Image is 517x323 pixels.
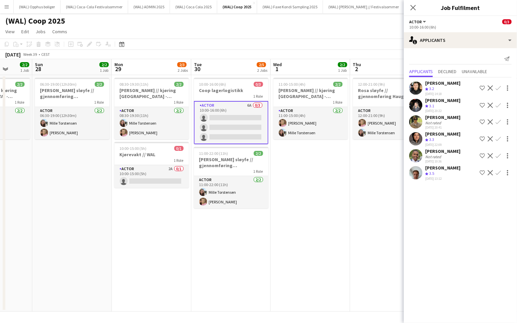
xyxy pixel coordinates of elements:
[429,137,434,142] span: 3.3
[404,3,517,12] h3: Job Fulfilment
[257,68,267,73] div: 2 Jobs
[404,32,517,48] div: Applicants
[425,154,442,159] div: Not rated
[33,27,48,36] a: Jobs
[174,158,184,163] span: 1 Role
[114,165,189,188] app-card-role: Actor2A0/110:00-15:00 (5h)
[22,52,39,57] span: Week 39
[14,0,61,13] button: (WAL) Opphus boliger
[323,0,405,13] button: (WAL) [PERSON_NAME] // Festivalsommer
[333,100,343,105] span: 1 Role
[5,51,21,58] div: [DATE]
[273,61,282,67] span: Wed
[194,78,268,144] app-job-card: 10:00-16:00 (6h)0/3Coop lagerlogistikk1 RoleActor6A0/310:00-16:00 (6h)
[194,61,202,67] span: Tue
[5,29,15,35] span: View
[15,100,25,105] span: 1 Role
[425,159,460,163] div: [DATE] 10:36
[425,131,460,137] div: [PERSON_NAME]
[20,68,29,73] div: 1 Job
[61,0,128,13] button: (WAL) Coca-Cola Festivalsommer
[128,0,170,13] button: (WAL) ADMIN 2025
[114,61,123,67] span: Mon
[36,29,46,35] span: Jobs
[113,65,123,73] span: 29
[409,19,427,24] button: Actor
[352,65,361,73] span: 2
[199,151,228,156] span: 11:00-22:00 (11h)
[114,142,189,188] div: 10:00-15:00 (5h)0/1Kjørevakt // WAL1 RoleActor2A0/110:00-15:00 (5h)
[254,82,263,87] span: 0/3
[114,87,189,99] h3: [PERSON_NAME] // kjøring [GEOGRAPHIC_DATA] - [GEOGRAPHIC_DATA]
[429,86,434,91] span: 3.2
[273,107,348,139] app-card-role: Actor2/211:00-15:00 (4h)[PERSON_NAME]Mille Torstensen
[429,103,434,108] span: 3.1
[35,107,109,139] app-card-role: Actor2/206:30-19:00 (12h30m)Mille Torstensen[PERSON_NAME]
[52,29,67,35] span: Comms
[41,52,50,57] div: CEST
[429,171,434,176] span: 3.5
[120,82,149,87] span: 08:30-19:30 (11h)
[425,97,460,103] div: [PERSON_NAME]
[114,107,189,139] app-card-role: Actor2/208:30-19:30 (11h)Mille Torstensen[PERSON_NAME]
[257,62,266,67] span: 2/5
[425,148,460,154] div: [PERSON_NAME]
[3,27,17,36] a: View
[462,69,487,74] span: Unavailable
[338,62,347,67] span: 2/2
[34,65,43,73] span: 28
[35,78,109,139] div: 06:30-19:00 (12h30m)2/2[PERSON_NAME] sløyfe // gjennomføring [GEOGRAPHIC_DATA]1 RoleActor2/206:30...
[170,0,217,13] button: (WAL) Coca Cola 2025
[502,19,512,24] span: 0/3
[120,146,147,151] span: 10:00-15:00 (5h)
[194,176,268,208] app-card-role: Actor2/211:00-22:00 (11h)Mille Torstensen[PERSON_NAME]
[353,87,428,99] h3: Rosa sløyfe // gjennomføring Haugesund
[40,82,77,87] span: 06:30-19:00 (12h30m)
[273,78,348,139] app-job-card: 11:00-15:00 (4h)2/2[PERSON_NAME] // kjøring [GEOGRAPHIC_DATA] - [GEOGRAPHIC_DATA]1 RoleActor2/211...
[425,176,460,181] div: [DATE] 13:12
[338,68,347,73] div: 1 Job
[358,82,385,87] span: 12:00-21:00 (9h)
[194,101,268,144] app-card-role: Actor6A0/310:00-16:00 (6h)
[95,82,104,87] span: 2/2
[174,146,184,151] span: 0/1
[174,100,184,105] span: 1 Role
[254,94,263,99] span: 1 Role
[94,100,104,105] span: 1 Role
[279,82,306,87] span: 11:00-15:00 (4h)
[194,147,268,208] app-job-card: 11:00-22:00 (11h)2/2[PERSON_NAME] sløyfe // gjennomføring [GEOGRAPHIC_DATA]1 RoleActor2/211:00-22...
[50,27,70,36] a: Comms
[35,61,43,67] span: Sun
[425,114,460,120] div: [PERSON_NAME]
[20,62,29,67] span: 2/2
[425,165,460,171] div: [PERSON_NAME]
[174,82,184,87] span: 2/2
[425,143,460,147] div: [DATE] 22:09
[194,157,268,168] h3: [PERSON_NAME] sløyfe // gjennomføring [GEOGRAPHIC_DATA]
[333,82,343,87] span: 2/2
[425,109,460,113] div: [DATE] 20:22
[425,92,460,96] div: [DATE] 14:18
[425,120,442,125] div: Not rated
[193,65,202,73] span: 30
[273,87,348,99] h3: [PERSON_NAME] // kjøring [GEOGRAPHIC_DATA] - [GEOGRAPHIC_DATA]
[15,82,25,87] span: 2/2
[100,68,108,73] div: 1 Job
[114,78,189,139] app-job-card: 08:30-19:30 (11h)2/2[PERSON_NAME] // kjøring [GEOGRAPHIC_DATA] - [GEOGRAPHIC_DATA]1 RoleActor2/20...
[21,29,29,35] span: Edit
[272,65,282,73] span: 1
[35,87,109,99] h3: [PERSON_NAME] sløyfe // gjennomføring [GEOGRAPHIC_DATA]
[199,82,226,87] span: 10:00-16:00 (6h)
[425,125,460,130] div: [DATE] 20:41
[19,27,32,36] a: Edit
[353,78,428,139] app-job-card: 12:00-21:00 (9h)2/2Rosa sløyfe // gjennomføring Haugesund1 RoleActor2/212:00-21:00 (9h)[PERSON_NA...
[438,69,456,74] span: Declined
[257,0,323,13] button: (WAL) Faxe Kondi Sampling 2025
[99,62,109,67] span: 2/2
[217,0,257,13] button: (WAL) Coop 2025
